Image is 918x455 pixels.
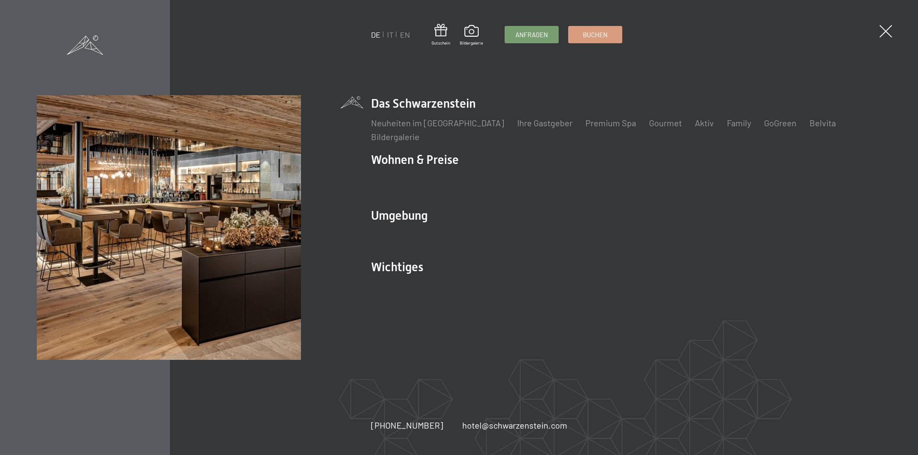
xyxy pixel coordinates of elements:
[505,26,558,43] a: Anfragen
[809,118,836,128] a: Belvita
[462,419,567,431] a: hotel@schwarzenstein.com
[432,40,450,46] span: Gutschein
[371,419,443,431] a: [PHONE_NUMBER]
[432,24,450,46] a: Gutschein
[371,420,443,430] span: [PHONE_NUMBER]
[371,131,419,142] a: Bildergalerie
[764,118,796,128] a: GoGreen
[371,30,381,39] a: DE
[37,95,301,359] img: Wellnesshotel Südtirol SCHWARZENSTEIN - Wellnessurlaub in den Alpen, Wandern und Wellness
[517,118,573,128] a: Ihre Gastgeber
[649,118,682,128] a: Gourmet
[585,118,636,128] a: Premium Spa
[583,30,608,39] span: Buchen
[515,30,548,39] span: Anfragen
[695,118,714,128] a: Aktiv
[387,30,393,39] a: IT
[569,26,622,43] a: Buchen
[400,30,410,39] a: EN
[460,40,483,46] span: Bildergalerie
[371,118,504,128] a: Neuheiten im [GEOGRAPHIC_DATA]
[460,25,483,46] a: Bildergalerie
[727,118,751,128] a: Family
